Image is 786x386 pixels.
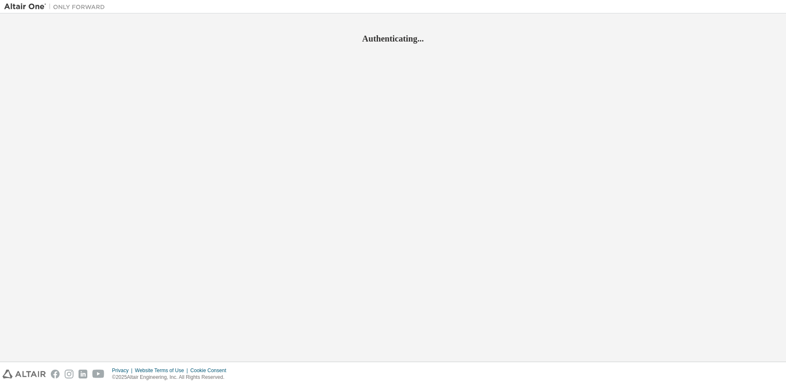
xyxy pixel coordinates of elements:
img: youtube.svg [92,370,105,378]
div: Privacy [112,367,135,374]
h2: Authenticating... [4,33,782,44]
p: © 2025 Altair Engineering, Inc. All Rights Reserved. [112,374,231,381]
div: Cookie Consent [190,367,231,374]
img: altair_logo.svg [3,370,46,378]
img: instagram.svg [65,370,73,378]
img: facebook.svg [51,370,60,378]
img: Altair One [4,3,109,11]
div: Website Terms of Use [135,367,190,374]
img: linkedin.svg [79,370,87,378]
